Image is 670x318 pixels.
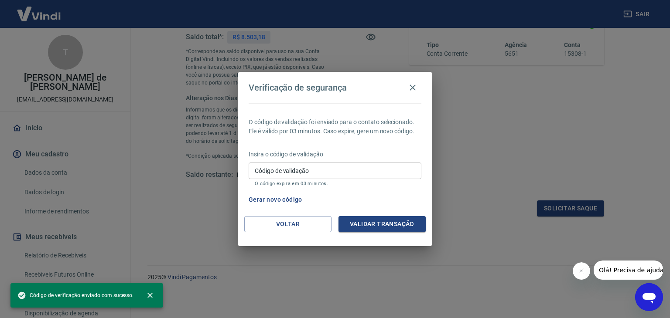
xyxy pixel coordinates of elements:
button: Gerar novo código [245,192,306,208]
span: Olá! Precisa de ajuda? [5,6,73,13]
p: O código de validação foi enviado para o contato selecionado. Ele é válido por 03 minutos. Caso e... [249,118,421,136]
iframe: Botão para abrir a janela de mensagens [635,283,663,311]
span: Código de verificação enviado com sucesso. [17,291,133,300]
button: close [140,286,160,305]
p: Insira o código de validação [249,150,421,159]
button: Voltar [244,216,332,232]
button: Validar transação [338,216,426,232]
iframe: Mensagem da empresa [594,260,663,280]
h4: Verificação de segurança [249,82,347,93]
p: O código expira em 03 minutos. [255,181,415,186]
iframe: Fechar mensagem [573,262,590,280]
